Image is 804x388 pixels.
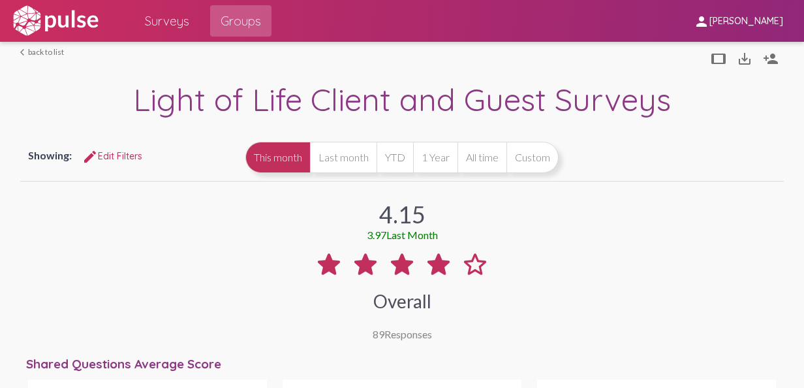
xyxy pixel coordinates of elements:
[20,48,28,56] mat-icon: arrow_back_ios
[20,47,64,57] a: back to list
[737,51,752,67] mat-icon: Download
[26,356,784,372] div: Shared Questions Average Score
[20,80,784,122] div: Light of Life Client and Guest Surveys
[709,16,783,27] span: [PERSON_NAME]
[763,51,779,67] mat-icon: Person
[28,149,72,161] span: Showing:
[10,5,100,37] img: white-logo.svg
[145,9,189,33] span: Surveys
[694,14,709,29] mat-icon: person
[221,9,261,33] span: Groups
